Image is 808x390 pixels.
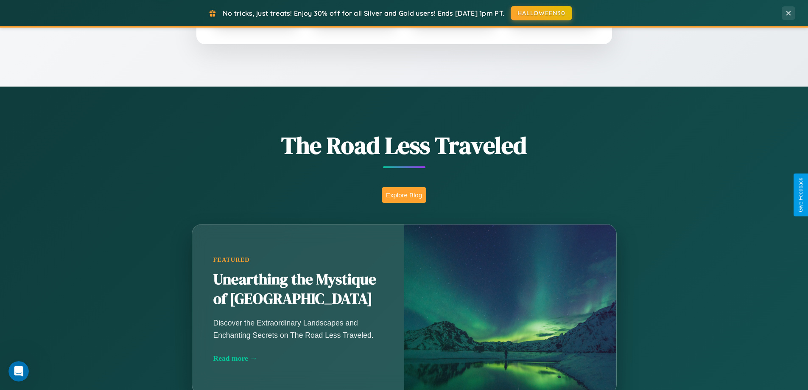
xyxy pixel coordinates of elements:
iframe: Intercom live chat [8,361,29,382]
span: No tricks, just treats! Enjoy 30% off for all Silver and Gold users! Ends [DATE] 1pm PT. [223,9,504,17]
div: Give Feedback [798,178,804,212]
button: HALLOWEEN30 [511,6,572,20]
h2: Unearthing the Mystique of [GEOGRAPHIC_DATA] [213,270,383,309]
div: Featured [213,256,383,264]
div: Read more → [213,354,383,363]
button: Explore Blog [382,187,426,203]
p: Discover the Extraordinary Landscapes and Enchanting Secrets on The Road Less Traveled. [213,317,383,341]
h1: The Road Less Traveled [150,129,659,162]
